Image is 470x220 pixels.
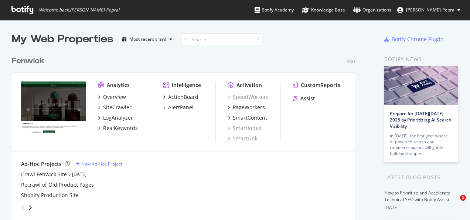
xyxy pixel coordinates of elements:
[301,81,340,89] div: CustomReports
[353,6,391,14] div: Organizations
[21,160,62,168] div: Ad-Hoc Projects
[168,104,194,111] div: AlertPanel
[12,32,113,47] div: My Web Properties
[384,190,450,203] a: How to Prioritize and Accelerate Technical SEO with Botify Assist
[228,93,269,101] a: SpeedWorkers
[384,36,444,43] a: Botify Chrome Plugin
[21,191,79,199] a: Shopify Production Site
[103,114,133,121] div: LogAnalyzer
[293,95,315,102] a: Assist
[98,104,132,111] a: SiteCrawler
[28,204,33,211] div: angle-right
[181,33,262,46] input: Search
[129,37,166,41] div: Most recent crawl
[21,171,67,178] a: Crawl Fenwick Site
[163,93,198,101] a: ActionBoard
[12,56,47,66] a: Fenwick
[12,56,44,66] div: Fenwick
[390,133,453,157] div: In [DATE], the first year where AI-powered search and commerce agents will guide holiday shoppers…
[21,181,94,189] a: Recrawl of Old Product Pages
[390,110,452,129] a: Prepare for [DATE][DATE] 2025 by Prioritizing AI Search Visibility
[391,4,466,16] button: [PERSON_NAME]-Pepra
[233,114,267,121] div: SmartContent
[98,93,126,101] a: Overview
[406,7,454,13] span: Lucy Oben-Pepra
[300,95,315,102] div: Assist
[228,135,258,142] a: SmartLink
[255,6,294,14] div: Botify Academy
[293,81,340,89] a: CustomReports
[384,66,458,105] img: Prepare for Black Friday 2025 by Prioritizing AI Search Visibility
[445,195,463,213] iframe: Intercom live chat
[228,104,265,111] a: PageWorkers
[81,161,122,167] div: New Ad-Hoc Project
[98,114,133,121] a: LogAnalyzer
[384,173,458,181] div: Latest Blog Posts
[103,93,126,101] div: Overview
[39,7,119,13] span: Welcome back, [PERSON_NAME]-Pepra !
[228,114,267,121] a: SmartContent
[103,124,138,132] div: RealKeywords
[103,104,132,111] div: SiteCrawler
[384,204,458,211] div: [DATE]
[72,171,86,177] a: [DATE]
[228,124,261,132] a: SmartIndex
[384,55,458,63] div: Botify news
[236,81,262,89] div: Activation
[18,202,28,214] div: angle-left
[119,33,175,45] button: Most recent crawl
[302,6,345,14] div: Knowledge Base
[76,161,122,167] a: New Ad-Hoc Project
[233,104,265,111] div: PageWorkers
[107,81,130,89] div: Analytics
[21,81,86,134] img: www.fenwick.co.uk/
[172,81,201,89] div: Intelligence
[392,36,444,43] div: Botify Chrome Plugin
[347,58,355,64] div: Pro
[163,104,194,111] a: AlertPanel
[168,93,198,101] div: ActionBoard
[98,124,138,132] a: RealKeywords
[460,195,466,201] span: 1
